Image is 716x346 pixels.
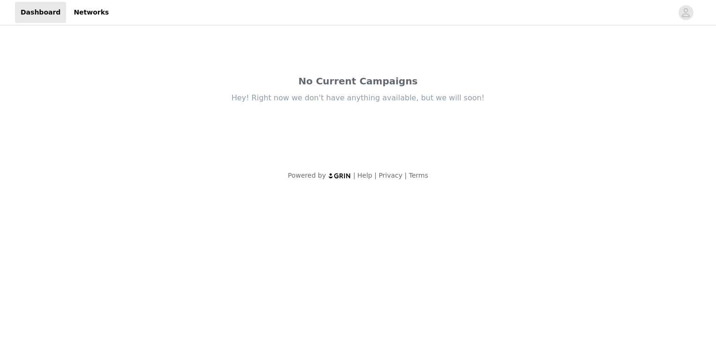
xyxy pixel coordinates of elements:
img: logo [328,173,351,179]
a: Dashboard [15,2,66,23]
span: | [353,172,356,179]
span: | [374,172,377,179]
a: Help [358,172,373,179]
a: Terms [409,172,428,179]
span: | [404,172,407,179]
a: Privacy [379,172,403,179]
div: No Current Campaigns [161,74,555,88]
span: Powered by [288,172,326,179]
div: Hey! Right now we don't have anything available, but we will soon! [161,93,555,103]
a: Networks [68,2,114,23]
div: avatar [681,5,690,20]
